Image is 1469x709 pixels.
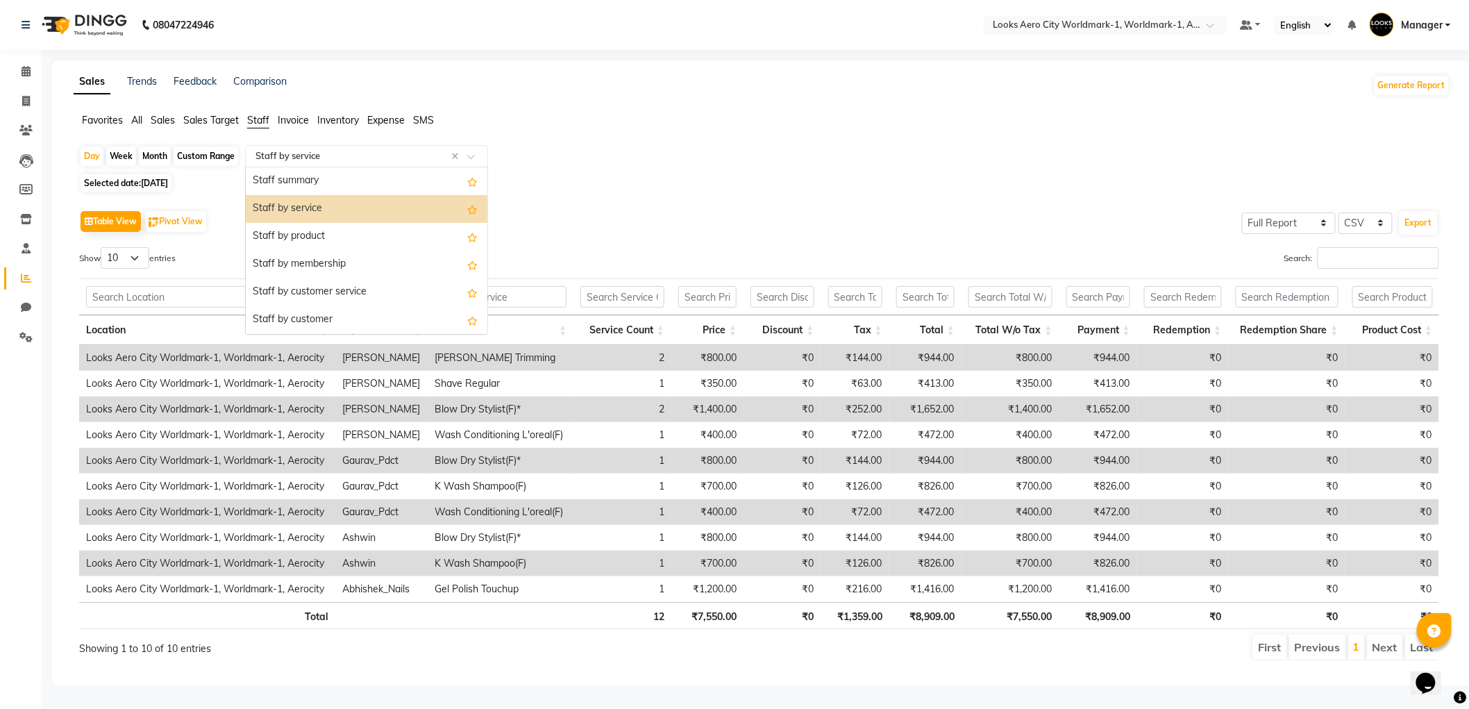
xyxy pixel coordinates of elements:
[151,114,175,126] span: Sales
[79,345,335,371] td: Looks Aero City Worldmark-1, Worldmark-1, Aerocity
[79,551,335,576] td: Looks Aero City Worldmark-1, Worldmark-1, Aerocity
[467,228,478,245] span: Add this report to Favorites List
[671,576,744,602] td: ₹1,200.00
[1059,448,1136,474] td: ₹944.00
[671,397,744,422] td: ₹1,400.00
[671,371,744,397] td: ₹350.00
[962,422,1059,448] td: ₹400.00
[1059,345,1136,371] td: ₹944.00
[828,286,882,308] input: Search Tax
[962,371,1059,397] td: ₹350.00
[247,114,269,126] span: Staff
[1375,76,1449,95] button: Generate Report
[428,397,574,422] td: Blow Dry Stylist(F)*
[1345,474,1439,499] td: ₹0
[573,499,671,525] td: 1
[671,345,744,371] td: ₹800.00
[821,397,889,422] td: ₹252.00
[889,525,962,551] td: ₹944.00
[1137,345,1229,371] td: ₹0
[79,602,335,629] th: Total
[246,195,487,223] div: Staff by service
[821,422,889,448] td: ₹72.00
[1059,576,1136,602] td: ₹1,416.00
[1345,345,1439,371] td: ₹0
[79,576,335,602] td: Looks Aero City Worldmark-1, Worldmark-1, Aerocity
[335,397,428,422] td: [PERSON_NAME]
[671,315,744,345] th: Price: activate to sort column ascending
[428,474,574,499] td: K Wash Shampoo(F)
[106,147,136,166] div: Week
[467,201,478,217] span: Add this report to Favorites List
[962,315,1059,345] th: Total W/o Tax: activate to sort column ascending
[678,286,737,308] input: Search Price
[573,397,671,422] td: 2
[889,576,962,602] td: ₹1,416.00
[74,69,110,94] a: Sales
[1228,499,1345,525] td: ₹0
[821,448,889,474] td: ₹144.00
[1059,525,1136,551] td: ₹944.00
[174,147,238,166] div: Custom Range
[889,448,962,474] td: ₹944.00
[1137,371,1229,397] td: ₹0
[1137,315,1229,345] th: Redemption: activate to sort column ascending
[1228,397,1345,422] td: ₹0
[183,114,239,126] span: Sales Target
[821,345,889,371] td: ₹144.00
[246,251,487,278] div: Staff by membership
[889,602,962,629] th: ₹8,909.00
[428,345,574,371] td: [PERSON_NAME] Trimming
[821,602,889,629] th: ₹1,359.00
[1137,525,1229,551] td: ₹0
[1353,640,1360,653] a: 1
[1144,286,1222,308] input: Search Redemption
[671,525,744,551] td: ₹800.00
[1228,551,1345,576] td: ₹0
[671,422,744,448] td: ₹400.00
[1059,474,1136,499] td: ₹826.00
[821,315,889,345] th: Tax: activate to sort column ascending
[744,397,821,422] td: ₹0
[1059,422,1136,448] td: ₹472.00
[35,6,131,44] img: logo
[1345,576,1439,602] td: ₹0
[153,6,214,44] b: 08047224946
[1137,499,1229,525] td: ₹0
[744,422,821,448] td: ₹0
[1370,12,1394,37] img: Manager
[821,499,889,525] td: ₹72.00
[1345,422,1439,448] td: ₹0
[335,345,428,371] td: [PERSON_NAME]
[1228,345,1345,371] td: ₹0
[889,422,962,448] td: ₹472.00
[1345,551,1439,576] td: ₹0
[81,147,103,166] div: Day
[141,178,168,188] span: [DATE]
[671,602,744,629] th: ₹7,550.00
[428,315,574,345] th: Service: activate to sort column ascending
[573,422,671,448] td: 1
[744,499,821,525] td: ₹0
[889,551,962,576] td: ₹826.00
[962,448,1059,474] td: ₹800.00
[1228,422,1345,448] td: ₹0
[744,551,821,576] td: ₹0
[1345,397,1439,422] td: ₹0
[573,315,671,345] th: Service Count: activate to sort column ascending
[671,448,744,474] td: ₹800.00
[1345,448,1439,474] td: ₹0
[1066,286,1130,308] input: Search Payment
[1229,315,1345,345] th: Redemption Share: activate to sort column ascending
[139,147,171,166] div: Month
[744,525,821,551] td: ₹0
[86,286,328,308] input: Search Location
[79,397,335,422] td: Looks Aero City Worldmark-1, Worldmark-1, Aerocity
[1345,371,1439,397] td: ₹0
[335,525,428,551] td: Ashwin
[428,525,574,551] td: Blow Dry Stylist(F)*
[1059,397,1136,422] td: ₹1,652.00
[1345,499,1439,525] td: ₹0
[573,345,671,371] td: 2
[1345,315,1440,345] th: Product Cost: activate to sort column ascending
